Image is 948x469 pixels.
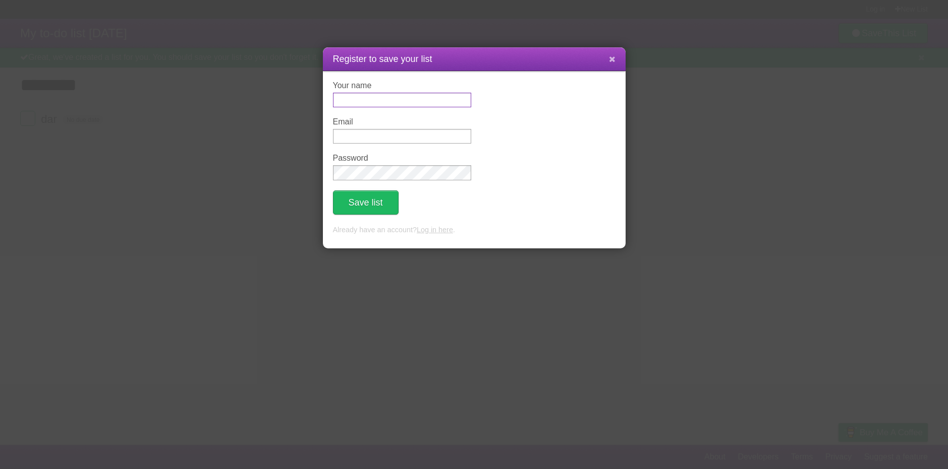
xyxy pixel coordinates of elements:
a: Log in here [417,226,453,234]
label: Email [333,117,471,126]
label: Your name [333,81,471,90]
button: Save list [333,190,399,215]
p: Already have an account? . [333,225,616,236]
label: Password [333,154,471,163]
h1: Register to save your list [333,52,616,66]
